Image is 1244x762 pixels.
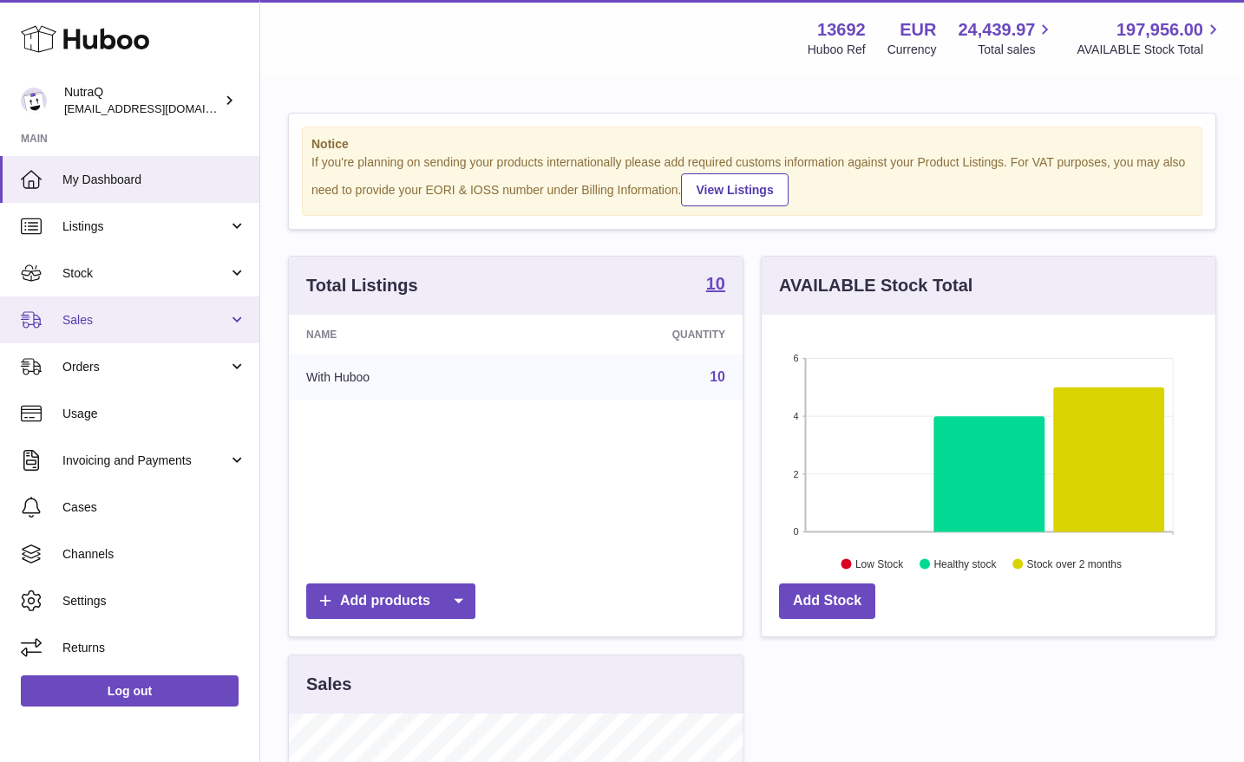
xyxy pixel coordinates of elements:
a: 10 [706,275,725,296]
a: View Listings [681,173,788,206]
div: Huboo Ref [808,42,866,58]
text: 0 [793,526,798,537]
div: Currency [887,42,937,58]
span: Returns [62,640,246,656]
h3: Total Listings [306,274,418,297]
text: 4 [793,411,798,421]
a: 197,956.00 AVAILABLE Stock Total [1077,18,1223,58]
strong: 13692 [817,18,866,42]
text: 2 [793,468,798,479]
text: 6 [793,353,798,363]
td: With Huboo [289,355,528,400]
h3: AVAILABLE Stock Total [779,274,972,297]
span: Stock [62,265,228,282]
strong: 10 [706,275,725,292]
th: Name [289,315,528,355]
text: Healthy stock [933,557,997,570]
span: My Dashboard [62,172,246,188]
span: [EMAIL_ADDRESS][DOMAIN_NAME] [64,101,255,115]
strong: Notice [311,136,1193,153]
span: Total sales [978,42,1055,58]
span: Orders [62,359,228,375]
a: Log out [21,675,239,707]
span: 197,956.00 [1116,18,1203,42]
span: 24,439.97 [958,18,1035,42]
span: Listings [62,218,228,235]
span: Usage [62,406,246,422]
span: Cases [62,499,246,516]
a: 10 [710,369,725,384]
div: If you're planning on sending your products internationally please add required customs informati... [311,154,1193,206]
span: Settings [62,593,246,609]
img: log@nutraq.com [21,88,47,114]
text: Stock over 2 months [1027,557,1122,570]
div: NutraQ [64,84,220,117]
a: Add Stock [779,583,875,619]
span: AVAILABLE Stock Total [1077,42,1223,58]
span: Invoicing and Payments [62,453,228,469]
strong: EUR [900,18,936,42]
span: Sales [62,312,228,329]
th: Quantity [528,315,743,355]
h3: Sales [306,673,351,696]
a: Add products [306,583,475,619]
span: Channels [62,546,246,563]
a: 24,439.97 Total sales [958,18,1055,58]
text: Low Stock [855,557,904,570]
